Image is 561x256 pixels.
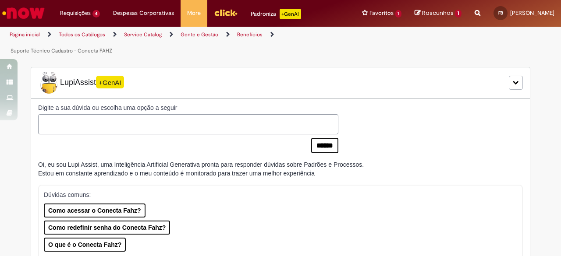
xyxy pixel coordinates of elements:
span: Despesas Corporativas [113,9,174,18]
span: [PERSON_NAME] [510,9,554,17]
img: Lupi [38,72,60,94]
a: Todos os Catálogos [59,31,105,38]
span: More [187,9,201,18]
img: click_logo_yellow_360x200.png [214,6,238,19]
img: ServiceNow [1,4,46,22]
ul: Trilhas de página [7,27,367,59]
span: LupiAssist [38,72,124,94]
span: 4 [92,10,100,18]
span: FB [498,10,503,16]
span: Rascunhos [422,9,454,17]
a: Suporte Técnico Cadastro - Conecta FAHZ [11,47,112,54]
a: Benefícios [237,31,263,38]
div: Oi, eu sou Lupi Assist, uma Inteligência Artificial Generativa pronta para responder dúvidas sobr... [38,160,364,178]
a: Service Catalog [124,31,162,38]
div: LupiLupiAssist+GenAI [31,67,530,98]
a: Rascunhos [415,9,462,18]
span: Requisições [60,9,91,18]
p: Dúvidas comuns: [44,190,511,199]
div: Padroniza [251,9,301,19]
button: O que é o Conecta Fahz? [44,238,126,252]
span: Favoritos [369,9,394,18]
button: Como acessar o Conecta Fahz? [44,203,146,217]
span: 1 [395,10,402,18]
span: 1 [455,10,462,18]
p: +GenAi [280,9,301,19]
a: Página inicial [10,31,40,38]
button: Como redefinir senha do Conecta Fahz? [44,221,170,235]
a: Gente e Gestão [181,31,218,38]
label: Digite a sua dúvida ou escolha uma opção a seguir [38,103,338,112]
span: +GenAI [96,76,124,88]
